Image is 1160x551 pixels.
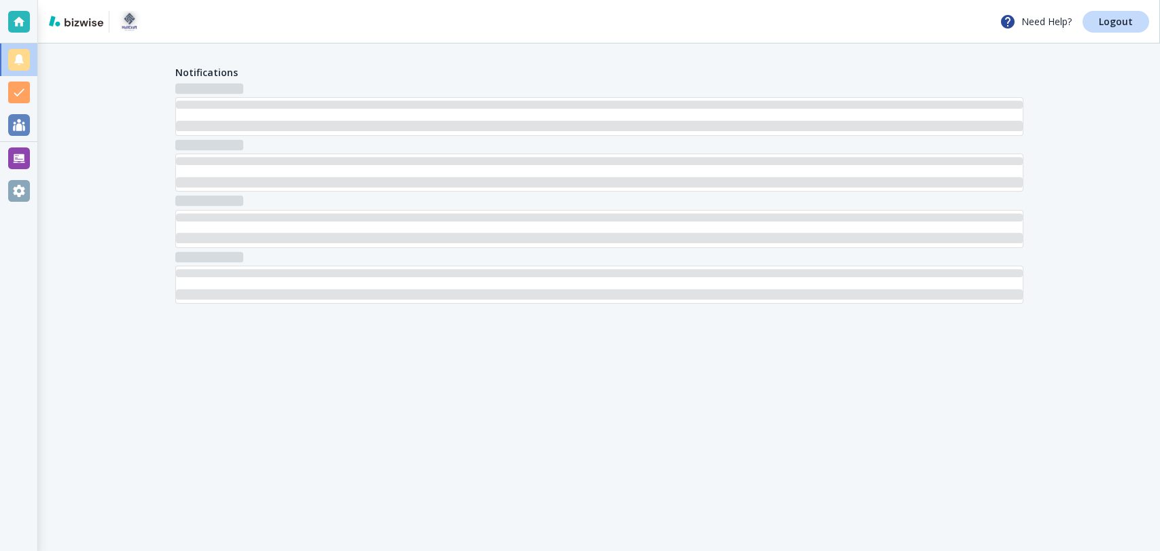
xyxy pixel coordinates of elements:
p: Need Help? [1000,14,1072,30]
img: bizwise [49,16,103,26]
a: Logout [1083,11,1149,33]
p: Logout [1099,17,1133,26]
h4: Notifications [175,65,238,79]
img: HULLCRAFT DESIGN STUDIO [115,11,144,33]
